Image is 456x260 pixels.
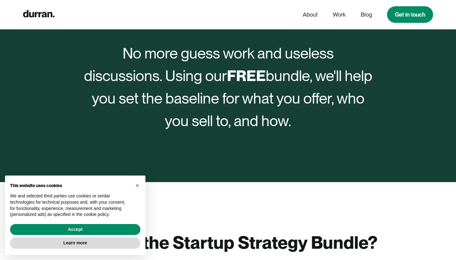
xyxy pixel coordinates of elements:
a: Get in touch [387,6,433,23]
button: Learn more [10,237,140,249]
span: × [135,182,139,189]
a: home [23,8,55,21]
p: We and selected third parties use cookies or similar technologies for technical purposes and, wit... [10,193,130,217]
a: Work [333,9,346,21]
a: About [303,9,318,21]
div: No more guess work and useless discussions. Using our bundle, we'll help you set the baseline for... [84,42,372,132]
button: Accept [10,224,140,235]
h1: What is the Startup Strategy Bundle? [71,232,385,253]
h2: This website uses cookies [10,183,130,188]
strong: FREE [227,67,266,85]
a: Blog [361,9,372,21]
button: Close this notice [132,181,142,191]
